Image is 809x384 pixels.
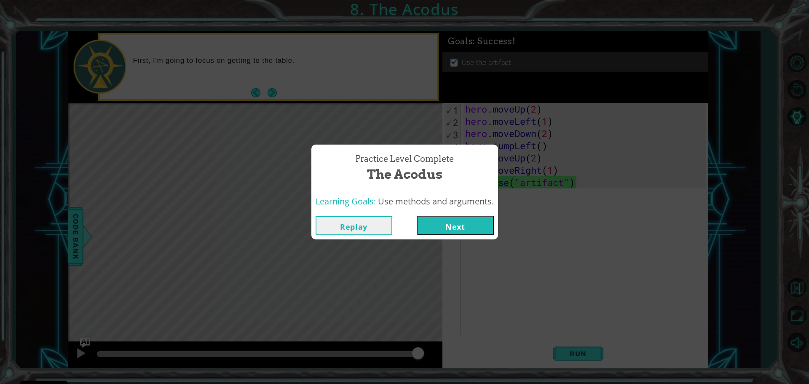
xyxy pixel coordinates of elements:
span: Use methods and arguments. [378,196,494,207]
button: Next [417,216,494,235]
span: The Acodus [367,165,442,183]
button: Replay [316,216,392,235]
span: Learning Goals: [316,196,376,207]
span: Practice Level Complete [355,153,454,165]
